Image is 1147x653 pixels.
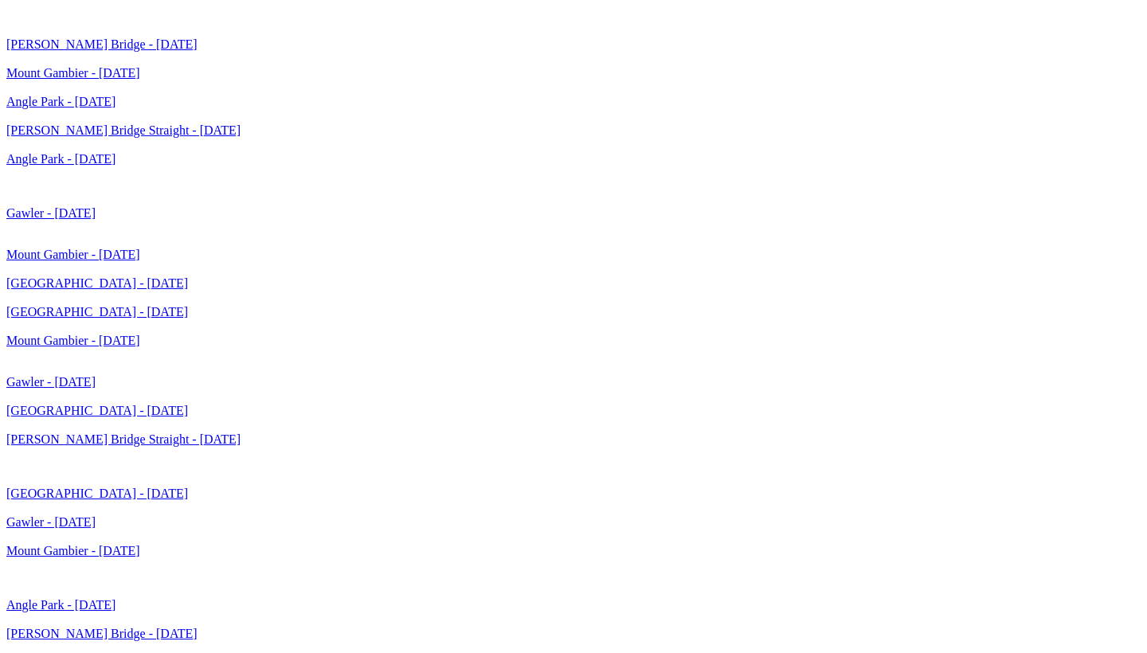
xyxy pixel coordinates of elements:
a: Mount Gambier - [DATE] [6,66,140,80]
a: Mount Gambier - [DATE] [6,334,140,347]
a: [GEOGRAPHIC_DATA] - [DATE] [6,305,188,319]
a: Mount Gambier - [DATE] [6,544,140,557]
a: [GEOGRAPHIC_DATA] - [DATE] [6,487,188,500]
a: [PERSON_NAME] Bridge - [DATE] [6,37,198,51]
a: [GEOGRAPHIC_DATA] - [DATE] [6,404,188,417]
a: Angle Park - [DATE] [6,598,115,612]
a: [GEOGRAPHIC_DATA] - [DATE] [6,276,188,290]
a: [PERSON_NAME] Bridge Straight - [DATE] [6,123,241,137]
a: [PERSON_NAME] Bridge - [DATE] [6,627,198,640]
a: Mount Gambier - [DATE] [6,248,140,261]
a: [PERSON_NAME] Bridge Straight - [DATE] [6,432,241,446]
a: Gawler - [DATE] [6,206,96,220]
a: Angle Park - [DATE] [6,95,115,108]
a: Gawler - [DATE] [6,515,96,529]
a: Angle Park - [DATE] [6,152,115,166]
a: Gawler - [DATE] [6,375,96,389]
